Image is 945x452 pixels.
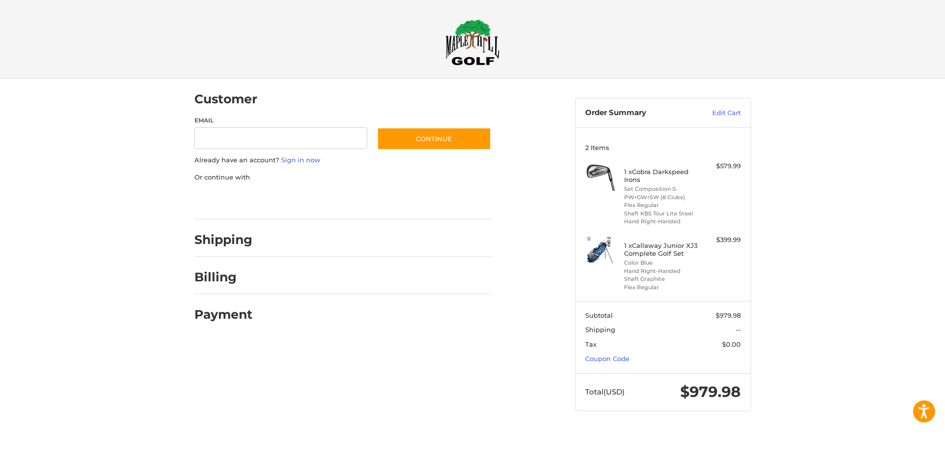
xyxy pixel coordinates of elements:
[377,127,491,150] button: Continue
[585,144,741,151] h3: 2 Items
[624,185,699,201] li: Set Composition 5-PW+GW+SW (8 Clubs)
[194,307,252,322] h2: Payment
[194,232,252,247] h2: Shipping
[864,425,945,452] iframe: Google Customer Reviews
[445,19,500,65] img: Maple Hill Golf
[624,267,699,275] li: Hand Right-Handed
[275,192,348,210] iframe: PayPal-paylater
[358,192,432,210] iframe: PayPal-venmo
[585,387,625,396] span: Total (USD)
[194,270,252,285] h2: Billing
[624,217,699,226] li: Hand Right-Handed
[585,340,597,348] span: Tax
[624,210,699,218] li: Shaft KBS Tour Lite Steel
[624,259,699,267] li: Color Blue
[702,161,741,171] div: $579.99
[194,91,257,107] h2: Customer
[691,108,741,118] a: Edit Cart
[736,326,741,333] span: --
[191,192,265,210] iframe: PayPal-paypal
[585,355,630,362] a: Coupon Code
[585,108,691,118] h3: Order Summary
[194,155,491,165] p: Already have an account?
[624,201,699,210] li: Flex Regular
[624,283,699,292] li: Flex Regular
[624,168,699,184] h4: 1 x Cobra Darkspeed Irons
[702,235,741,245] div: $399.99
[624,275,699,283] li: Shaft Graphite
[624,241,699,258] h4: 1 x Callaway Junior XJ3 Complete Golf Set
[585,326,615,333] span: Shipping
[281,156,320,164] a: Sign in now
[194,173,491,182] p: Or continue with
[722,340,741,348] span: $0.00
[680,383,741,401] span: $979.98
[194,116,368,125] label: Email
[716,311,741,319] span: $979.98
[585,311,613,319] span: Subtotal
